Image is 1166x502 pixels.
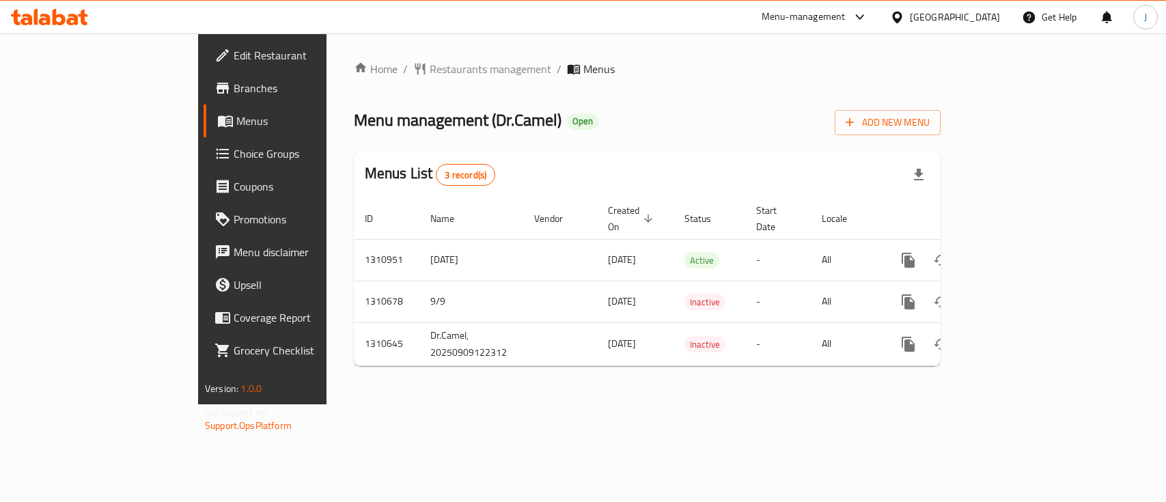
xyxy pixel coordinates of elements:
span: Branches [234,80,382,96]
td: - [745,322,811,365]
nav: breadcrumb [354,61,941,77]
span: Created On [608,202,657,235]
span: Start Date [756,202,794,235]
span: Menu management ( Dr.Camel ) [354,104,561,135]
button: Change Status [925,285,958,318]
span: 3 record(s) [436,169,495,182]
span: ID [365,210,391,227]
a: Menus [204,104,393,137]
span: Menus [236,113,382,129]
span: Status [684,210,729,227]
a: Coupons [204,170,393,203]
button: more [892,285,925,318]
span: Menus [583,61,615,77]
a: Menu disclaimer [204,236,393,268]
span: Promotions [234,211,382,227]
button: Change Status [925,328,958,361]
span: Name [430,210,472,227]
a: Promotions [204,203,393,236]
button: Change Status [925,244,958,277]
span: Coverage Report [234,309,382,326]
div: Inactive [684,336,725,352]
div: Total records count [436,164,495,186]
button: more [892,328,925,361]
th: Actions [881,198,1034,240]
td: - [745,281,811,322]
td: 9/9 [419,281,523,322]
span: [DATE] [608,335,636,352]
a: Branches [204,72,393,104]
button: Add New Menu [835,110,941,135]
div: Menu-management [762,9,846,25]
li: / [557,61,561,77]
a: Support.OpsPlatform [205,417,292,434]
span: Inactive [684,294,725,310]
li: / [403,61,408,77]
h2: Menus List [365,163,495,186]
td: Dr.Camel, 20250909122312 [419,322,523,365]
span: Vendor [534,210,581,227]
span: Active [684,253,719,268]
td: [DATE] [419,239,523,281]
span: Choice Groups [234,145,382,162]
div: Export file [902,158,935,191]
td: All [811,281,881,322]
a: Edit Restaurant [204,39,393,72]
span: Upsell [234,277,382,293]
span: Open [567,115,598,127]
button: more [892,244,925,277]
div: [GEOGRAPHIC_DATA] [910,10,1000,25]
span: Grocery Checklist [234,342,382,359]
td: All [811,322,881,365]
span: J [1144,10,1147,25]
span: Version: [205,380,238,398]
span: 1.0.0 [240,380,262,398]
span: Menu disclaimer [234,244,382,260]
span: [DATE] [608,251,636,268]
table: enhanced table [354,198,1034,366]
span: Locale [822,210,865,227]
span: [DATE] [608,292,636,310]
a: Grocery Checklist [204,334,393,367]
span: Add New Menu [846,114,930,131]
td: All [811,239,881,281]
td: - [745,239,811,281]
a: Upsell [204,268,393,301]
a: Choice Groups [204,137,393,170]
a: Restaurants management [413,61,551,77]
div: Open [567,113,598,130]
span: Inactive [684,337,725,352]
span: Edit Restaurant [234,47,382,64]
div: Active [684,252,719,268]
span: Restaurants management [430,61,551,77]
span: Coupons [234,178,382,195]
a: Coverage Report [204,301,393,334]
span: Get support on: [205,403,268,421]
